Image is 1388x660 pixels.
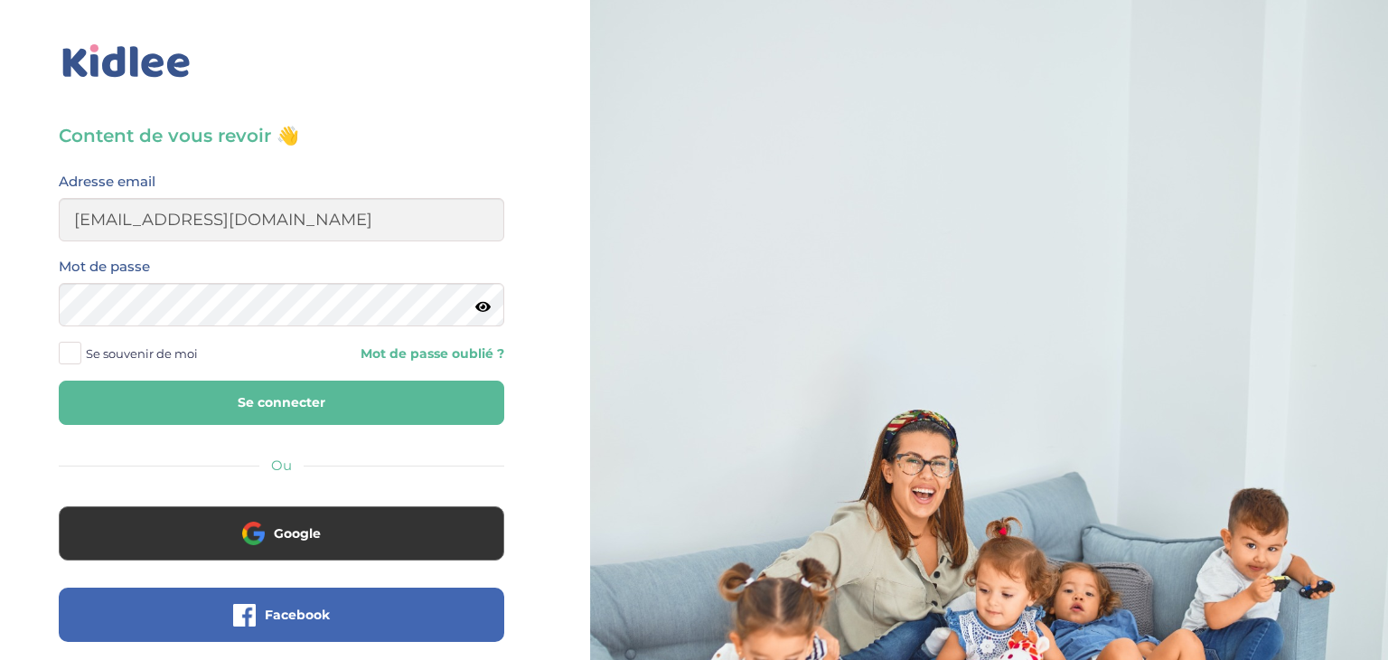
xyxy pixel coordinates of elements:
[59,198,504,241] input: Email
[59,618,504,636] a: Facebook
[59,506,504,561] button: Google
[271,457,292,474] span: Ou
[59,588,504,642] button: Facebook
[59,381,504,425] button: Se connecter
[242,522,265,544] img: google.png
[265,606,330,624] span: Facebook
[233,604,256,627] img: facebook.png
[59,537,504,554] a: Google
[86,342,198,365] span: Se souvenir de moi
[59,123,504,148] h3: Content de vous revoir 👋
[59,41,194,82] img: logo_kidlee_bleu
[274,524,321,542] span: Google
[295,345,503,363] a: Mot de passe oublié ?
[59,170,155,193] label: Adresse email
[59,255,150,278] label: Mot de passe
